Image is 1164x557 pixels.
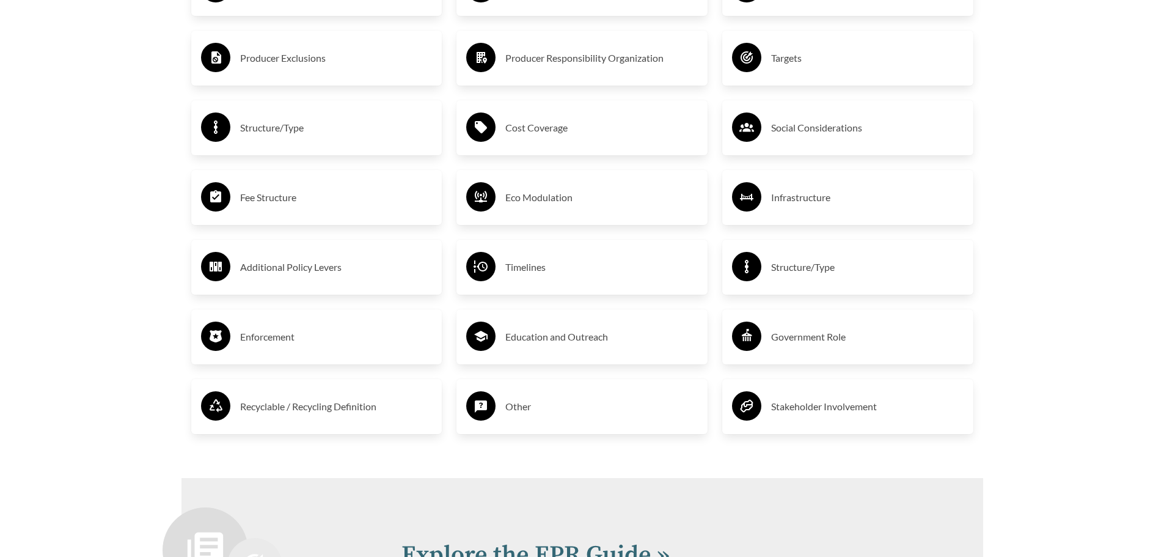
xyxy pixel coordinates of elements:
h3: Education and Outreach [505,327,698,347]
h3: Other [505,397,698,416]
h3: Eco Modulation [505,188,698,207]
h3: Government Role [771,327,964,347]
h3: Additional Policy Levers [240,257,433,277]
h3: Stakeholder Involvement [771,397,964,416]
h3: Cost Coverage [505,118,698,138]
h3: Producer Exclusions [240,48,433,68]
h3: Infrastructure [771,188,964,207]
h3: Producer Responsibility Organization [505,48,698,68]
h3: Targets [771,48,964,68]
h3: Enforcement [240,327,433,347]
h3: Timelines [505,257,698,277]
h3: Structure/Type [240,118,433,138]
h3: Structure/Type [771,257,964,277]
h3: Recyclable / Recycling Definition [240,397,433,416]
h3: Fee Structure [240,188,433,207]
h3: Social Considerations [771,118,964,138]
